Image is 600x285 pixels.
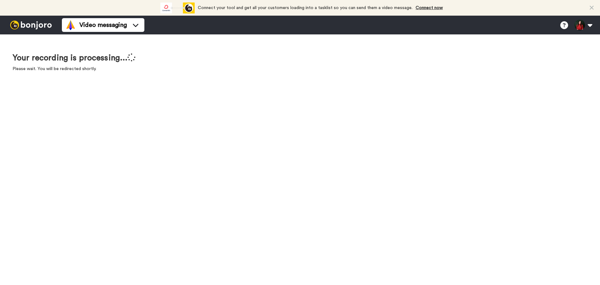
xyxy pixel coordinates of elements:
p: Please wait. You will be redirected shortly. [12,66,136,72]
img: vm-color.svg [66,20,76,30]
div: animation [160,3,195,13]
img: bj-logo-header-white.svg [7,21,54,29]
a: Connect now [416,6,443,10]
span: Video messaging [79,21,127,29]
span: Connect your tool and get all your customers loading into a tasklist so you can send them a video... [198,6,412,10]
h1: Your recording is processing... [12,53,136,63]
